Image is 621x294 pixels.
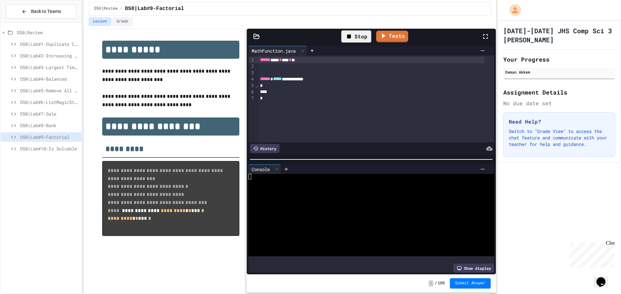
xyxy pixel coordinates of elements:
span: DS0|Review [17,29,79,36]
span: Fold line [255,83,258,88]
div: Console [248,164,281,174]
iframe: chat widget [567,240,615,268]
button: Back to Teams [6,5,76,18]
div: Show display [453,264,494,273]
span: DS0|Lab#3-Largest Time Denominations [20,64,79,71]
iframe: chat widget [594,268,615,288]
p: Switch to "Grade View" to access the chat feature and communicate with your teacher for help and ... [509,128,610,147]
div: Stop [341,30,371,43]
h2: Your Progress [503,55,615,64]
span: DS0|Lab#10-Is Solvable [20,145,79,152]
div: Chat with us now!Close [3,3,45,41]
span: DS0|Lab#6-ListMagicStrings [20,99,79,106]
span: DS0|Lab#2-Increasing Neighbors [20,52,79,59]
div: 3 [248,70,255,76]
span: / [435,281,437,286]
div: 7 [248,95,255,102]
div: 5 [248,83,255,89]
h2: Assignment Details [503,88,615,97]
div: My Account [503,3,523,17]
span: DS0|Lab#9-Factorial [20,134,79,140]
div: MathFunction.java [248,46,307,56]
div: 6 [248,89,255,96]
span: / [120,6,122,11]
span: DS0|Lab#7-Sale [20,110,79,117]
span: Submit Answer [455,281,485,286]
span: DS0|Lab#9-Factorial [125,5,184,13]
h3: Need Help? [509,118,610,126]
span: DS0|Lab#4-Balanced [20,76,79,82]
span: 100 [438,281,445,286]
button: Submit Answer [450,278,491,289]
div: 4 [248,76,255,83]
span: DS0|Lab#5-Remove All In Range [20,87,79,94]
div: MathFunction.java [248,47,299,54]
button: Grade [113,17,133,26]
h1: [DATE]-[DATE] JHS Comp Sci 3 [PERSON_NAME] [503,26,615,44]
span: DS0|Lab#8-Bank [20,122,79,129]
a: Tests [376,31,408,42]
span: - [429,280,433,287]
span: DS0|Review [94,6,117,11]
div: 1 [248,57,255,63]
div: No due date set [503,99,615,107]
div: Console [248,166,273,173]
div: History [250,144,279,153]
button: Lesson [89,17,111,26]
span: DS0|Lab#1-Duplicate Count [20,41,79,47]
div: 2 [248,63,255,70]
span: Back to Teams [31,8,61,15]
div: Daman Akkem [505,69,613,75]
